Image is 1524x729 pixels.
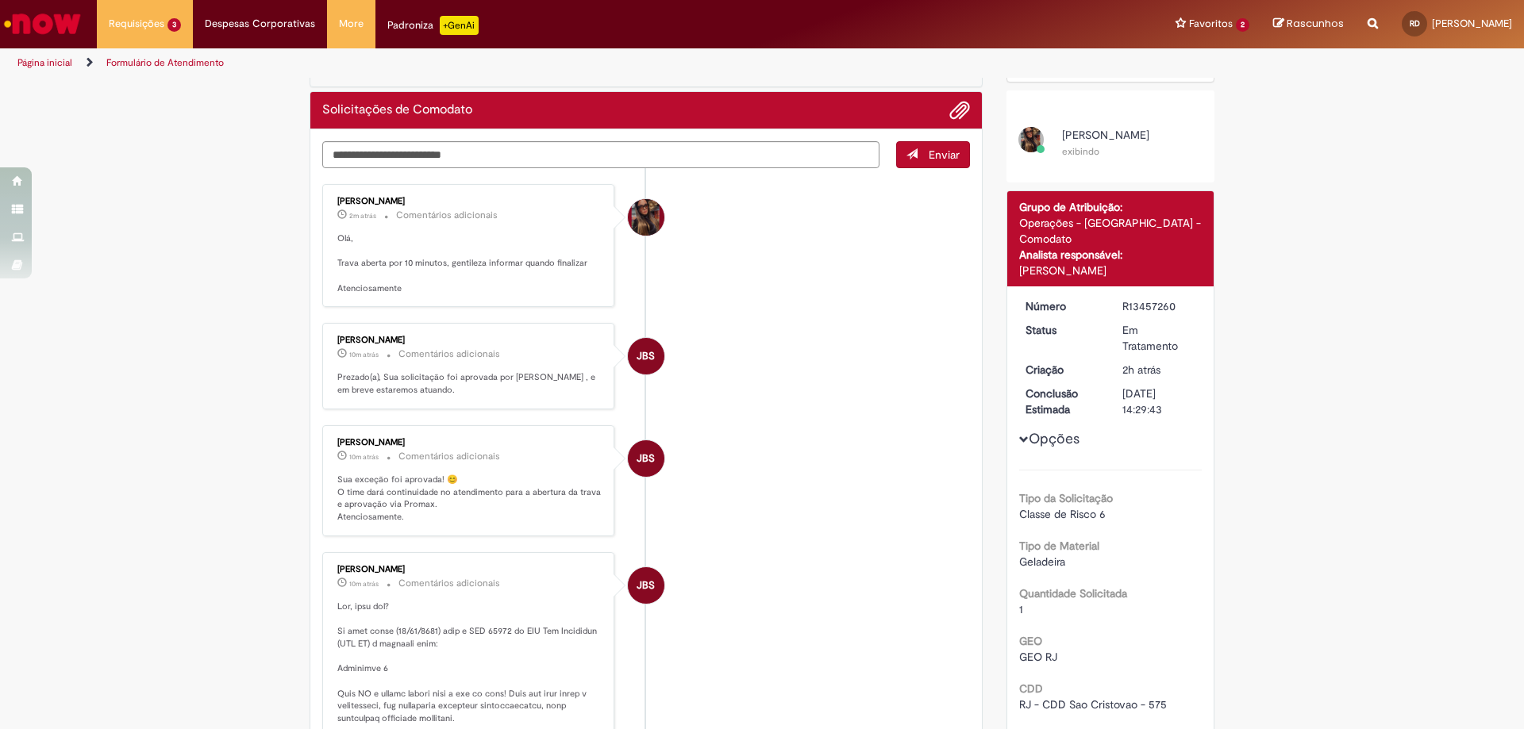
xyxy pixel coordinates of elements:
img: ServiceNow [2,8,83,40]
span: 10m atrás [349,452,379,462]
span: RJ - CDD Sao Cristovao - 575 [1019,697,1167,712]
span: 2m atrás [349,211,376,221]
div: undefined Online [628,199,664,236]
div: [PERSON_NAME] [337,438,602,447]
span: More [339,16,364,32]
b: Tipo de Material [1019,539,1099,553]
span: 10m atrás [349,350,379,359]
span: 1 [1019,602,1023,616]
b: GEO [1019,634,1042,648]
button: Adicionar anexos [949,100,970,121]
dt: Número [1014,298,1111,314]
span: RD [1410,18,1420,29]
time: 28/08/2025 11:36:34 [1122,363,1160,377]
div: Analista responsável: [1019,247,1203,263]
div: Grupo de Atribuição: [1019,199,1203,215]
span: 2 [1236,18,1249,32]
button: Enviar [896,141,970,168]
small: exibindo [1062,145,1099,158]
span: JBS [637,439,655,478]
dt: Status [1014,322,1111,338]
time: 28/08/2025 13:29:43 [349,350,379,359]
div: Em Tratamento [1122,322,1196,354]
a: Rascunhos [1273,17,1344,32]
span: Enviar [929,148,960,162]
ul: Trilhas de página [12,48,1004,78]
time: 28/08/2025 13:38:21 [349,211,376,221]
small: Comentários adicionais [398,450,500,463]
b: Quantidade Solicitada [1019,586,1127,600]
h2: Solicitações de Comodato Histórico de tíquete [322,103,472,117]
span: 3 [167,18,181,32]
b: CDD [1019,681,1043,696]
div: R13457260 [1122,298,1196,314]
span: [PERSON_NAME] [1062,128,1149,142]
time: 28/08/2025 13:29:37 [349,452,379,462]
div: [PERSON_NAME] [337,197,602,206]
span: Classe de Risco 6 [1019,507,1106,521]
p: Olá, Trava aberta por 10 minutos, gentileza informar quando finalizar Atenciosamente [337,232,602,295]
div: Jacqueline Batista Shiota [628,338,664,374]
b: Tipo da Solicitação [1019,491,1113,505]
p: Sua exceção foi aprovada! 😊 O time dará continuidade no atendimento para a abertura da trava e ap... [337,474,602,524]
div: [DATE] 14:29:43 [1122,386,1196,417]
div: Padroniza [387,16,479,35]
div: [PERSON_NAME] [337,565,602,574]
small: Comentários adicionais [398,577,500,590]
div: Jacqueline Batista Shiota [628,440,664,477]
span: JBS [637,337,655,375]
p: Prezado(a), Sua solicitação foi aprovada por [PERSON_NAME] , e em breve estaremos atuando. [337,371,602,396]
div: Jacqueline Batista Shiota [628,567,664,604]
small: Comentários adicionais [398,347,500,361]
div: Operações - [GEOGRAPHIC_DATA] - Comodato [1019,215,1203,247]
span: 10m atrás [349,579,379,589]
textarea: Digite sua mensagem aqui... [322,141,879,168]
small: Comentários adicionais [396,209,498,222]
span: [PERSON_NAME] [1432,17,1512,30]
p: +GenAi [440,16,479,35]
time: 28/08/2025 13:29:28 [349,579,379,589]
span: JBS [637,566,655,604]
span: Despesas Corporativas [205,16,315,32]
a: Formulário de Atendimento [106,56,224,69]
a: Página inicial [17,56,72,69]
span: Favoritos [1189,16,1233,32]
div: [PERSON_NAME] [337,336,602,345]
div: [PERSON_NAME] [1019,263,1203,278]
span: 2h atrás [1122,363,1160,377]
dt: Criação [1014,362,1111,378]
span: Rascunhos [1287,16,1344,31]
dt: Conclusão Estimada [1014,386,1111,417]
span: GEO RJ [1019,650,1057,664]
span: Requisições [109,16,164,32]
span: Geladeira [1019,554,1065,569]
div: 28/08/2025 11:36:34 [1122,362,1196,378]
